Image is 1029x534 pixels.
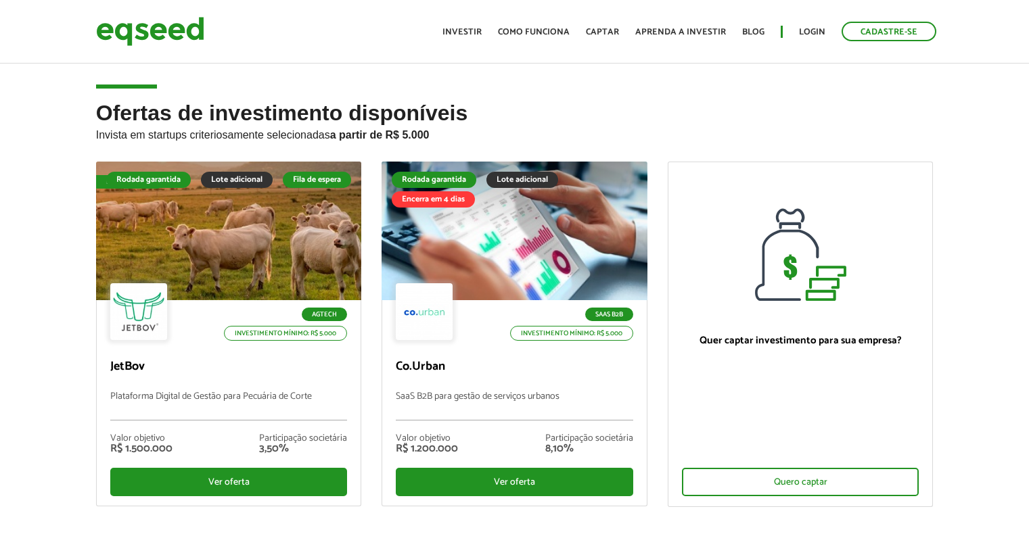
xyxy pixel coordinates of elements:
[498,28,570,37] a: Como funciona
[682,335,919,347] p: Quer captar investimento para sua empresa?
[330,129,430,141] strong: a partir de R$ 5.000
[635,28,726,37] a: Aprenda a investir
[545,443,633,454] div: 8,10%
[96,162,362,506] a: Fila de espera Rodada garantida Lote adicional Fila de espera Agtech Investimento mínimo: R$ 5.00...
[586,28,619,37] a: Captar
[110,360,348,374] p: JetBov
[682,468,919,496] div: Quero captar
[96,125,934,141] p: Invista em startups criteriosamente selecionadas
[302,308,347,321] p: Agtech
[396,434,458,443] div: Valor objetivo
[545,434,633,443] div: Participação societária
[224,326,347,341] p: Investimento mínimo: R$ 5.000
[396,391,633,420] p: SaaS B2B para gestão de serviços urbanos
[201,172,273,188] div: Lote adicional
[96,175,164,189] div: Fila de espera
[842,22,936,41] a: Cadastre-se
[106,172,191,188] div: Rodada garantida
[742,28,764,37] a: Blog
[392,191,475,208] div: Encerra em 4 dias
[382,162,647,506] a: Rodada garantida Lote adicional Encerra em 4 dias SaaS B2B Investimento mínimo: R$ 5.000 Co.Urban...
[442,28,482,37] a: Investir
[799,28,825,37] a: Login
[392,172,476,188] div: Rodada garantida
[486,172,558,188] div: Lote adicional
[110,443,173,454] div: R$ 1.500.000
[396,360,633,374] p: Co.Urban
[110,468,348,496] div: Ver oferta
[96,14,204,49] img: EqSeed
[110,434,173,443] div: Valor objetivo
[396,468,633,496] div: Ver oferta
[585,308,633,321] p: SaaS B2B
[668,162,934,507] a: Quer captar investimento para sua empresa? Quero captar
[510,326,633,341] p: Investimento mínimo: R$ 5.000
[259,443,347,454] div: 3,50%
[283,172,351,188] div: Fila de espera
[396,443,458,454] div: R$ 1.200.000
[96,101,934,162] h2: Ofertas de investimento disponíveis
[259,434,347,443] div: Participação societária
[110,391,348,420] p: Plataforma Digital de Gestão para Pecuária de Corte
